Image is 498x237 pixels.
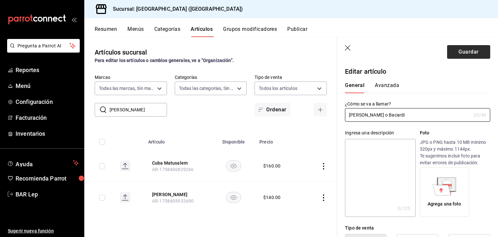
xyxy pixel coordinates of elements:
[345,130,415,136] div: Ingresa una descripción
[7,39,80,53] button: Pregunta a Parrot AI
[144,130,212,150] th: Artículo
[345,102,490,106] label: ¿Cómo se va a llamar?
[223,26,277,37] button: Grupos modificadores
[255,75,327,80] label: Tipo de venta
[226,192,241,203] button: availability-product
[16,113,79,122] span: Facturación
[16,174,79,183] span: Recomienda Parrot
[375,82,399,93] button: Avanzada
[320,194,327,201] button: actions
[154,26,181,37] button: Categorías
[259,85,297,92] span: Todos los artículos
[345,225,490,231] div: Tipo de venta
[16,81,79,90] span: Menú
[287,26,307,37] button: Publicar
[263,163,280,169] div: $ 160.00
[18,43,70,49] span: Pregunta a Parrot AI
[95,47,147,57] div: Artículos sucursal
[152,167,194,172] span: AR-1758406829266
[255,103,290,117] button: Ordenar
[428,201,461,207] div: Agrega una foto
[175,75,247,80] label: Categorías
[345,82,364,93] button: General
[398,205,410,212] div: 0 /125
[255,130,302,150] th: Precio
[345,67,490,76] p: Editar artículo
[179,85,235,92] span: Todas las categorías, Sin categoría
[110,103,167,116] input: Buscar artículo
[16,66,79,74] span: Reportes
[108,5,243,13] h3: Sucursal: [GEOGRAPHIC_DATA] ([GEOGRAPHIC_DATA])
[447,45,490,59] button: Guardar
[5,47,80,54] a: Pregunta a Parrot AI
[95,58,234,63] strong: Para editar los artículos o cambios generales, ve a “Organización”.
[8,228,79,234] span: Sugerir nueva función
[420,130,490,136] p: Foto
[191,26,213,37] button: Artículos
[71,17,77,22] button: open_drawer_menu
[421,169,468,215] div: Agrega una foto
[16,97,79,106] span: Configuración
[152,160,204,166] button: edit-product-location
[226,160,241,171] button: availability-product
[95,26,498,37] div: navigation tabs
[345,82,482,93] div: navigation tabs
[16,159,70,167] span: Ayuda
[152,191,204,198] button: edit-product-location
[127,26,144,37] button: Menús
[320,163,327,169] button: actions
[95,26,117,37] button: Resumen
[263,194,280,201] div: $ 140.00
[474,112,486,118] div: 23 /40
[152,198,194,204] span: AR-1758405932690
[95,75,167,80] label: Marcas
[212,130,255,150] th: Disponible
[16,190,79,199] span: BAR Lep
[16,129,79,138] span: Inventarios
[99,85,155,92] span: Todas las marcas, Sin marca
[420,139,490,166] p: JPG o PNG hasta 10 MB mínimo 320px y máximo 1144px. Te sugerimos incluir foto para evitar errores...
